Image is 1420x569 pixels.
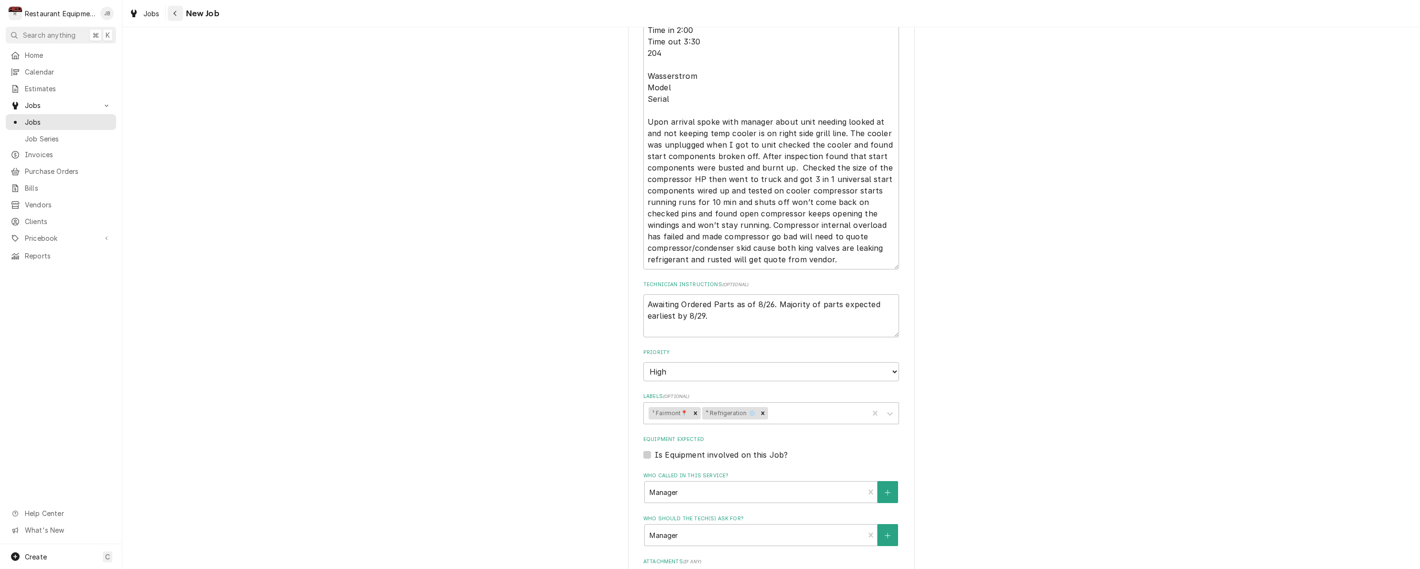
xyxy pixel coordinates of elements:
a: Bills [6,180,116,196]
span: C [105,552,110,562]
a: Jobs [125,6,163,21]
svg: Create New Contact [885,532,890,539]
div: ¹ Fairmont📍 [649,407,690,419]
button: Create New Contact [878,481,898,503]
label: Who called in this service? [643,472,899,480]
label: Equipment Expected [643,436,899,443]
button: Create New Contact [878,524,898,546]
span: Search anything [23,30,76,40]
div: Who called in this service? [643,472,899,503]
div: ⁴ Refrigeration ❄️ [702,407,758,419]
a: Reports [6,248,116,264]
span: ( optional ) [663,394,690,399]
svg: Create New Contact [885,489,890,496]
div: Remove ¹ Fairmont📍 [690,407,701,419]
label: Technician Instructions [643,281,899,289]
div: Who should the tech(s) ask for? [643,515,899,546]
div: Technician Instructions [643,281,899,337]
span: Jobs [25,100,97,110]
span: Create [25,553,47,561]
span: Vendors [25,200,111,210]
span: Home [25,50,111,60]
button: Search anything⌘K [6,27,116,43]
span: ( if any ) [683,559,701,564]
span: Job Series [25,134,111,144]
label: Priority [643,349,899,356]
span: Purchase Orders [25,166,111,176]
span: Jobs [25,117,111,127]
label: Is Equipment involved on this Job? [655,449,788,461]
a: Go to What's New [6,522,116,538]
span: Jobs [143,9,160,19]
span: Calendar [25,67,111,77]
span: Clients [25,216,111,226]
textarea: Awaiting Ordered Parts as of 8/26. Majority of parts expected earliest by 8/29. [643,294,899,337]
a: Invoices [6,147,116,162]
a: Home [6,47,116,63]
a: Jobs [6,114,116,130]
a: Clients [6,214,116,229]
a: Purchase Orders [6,163,116,179]
div: Priority [643,349,899,381]
span: ⌘ [92,30,99,40]
span: Help Center [25,508,110,518]
span: Pricebook [25,233,97,243]
span: What's New [25,525,110,535]
a: Go to Pricebook [6,230,116,246]
a: Job Series [6,131,116,147]
div: Restaurant Equipment Diagnostics [25,9,95,19]
div: Restaurant Equipment Diagnostics's Avatar [9,7,22,20]
span: ( optional ) [722,282,749,287]
span: Bills [25,183,111,193]
label: Labels [643,393,899,400]
div: Labels [643,393,899,424]
a: Vendors [6,197,116,213]
a: Estimates [6,81,116,97]
div: Equipment Expected [643,436,899,460]
a: Go to Jobs [6,97,116,113]
label: Who should the tech(s) ask for? [643,515,899,523]
label: Attachments [643,558,899,566]
span: New Job [183,7,219,20]
div: JB [100,7,114,20]
a: Calendar [6,64,116,80]
span: K [106,30,110,40]
span: Reports [25,251,111,261]
span: Invoices [25,150,111,160]
button: Navigate back [168,6,183,21]
div: Jaired Brunty's Avatar [100,7,114,20]
div: Remove ⁴ Refrigeration ❄️ [758,407,768,419]
span: Estimates [25,84,111,94]
div: R [9,7,22,20]
a: Go to Help Center [6,505,116,521]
